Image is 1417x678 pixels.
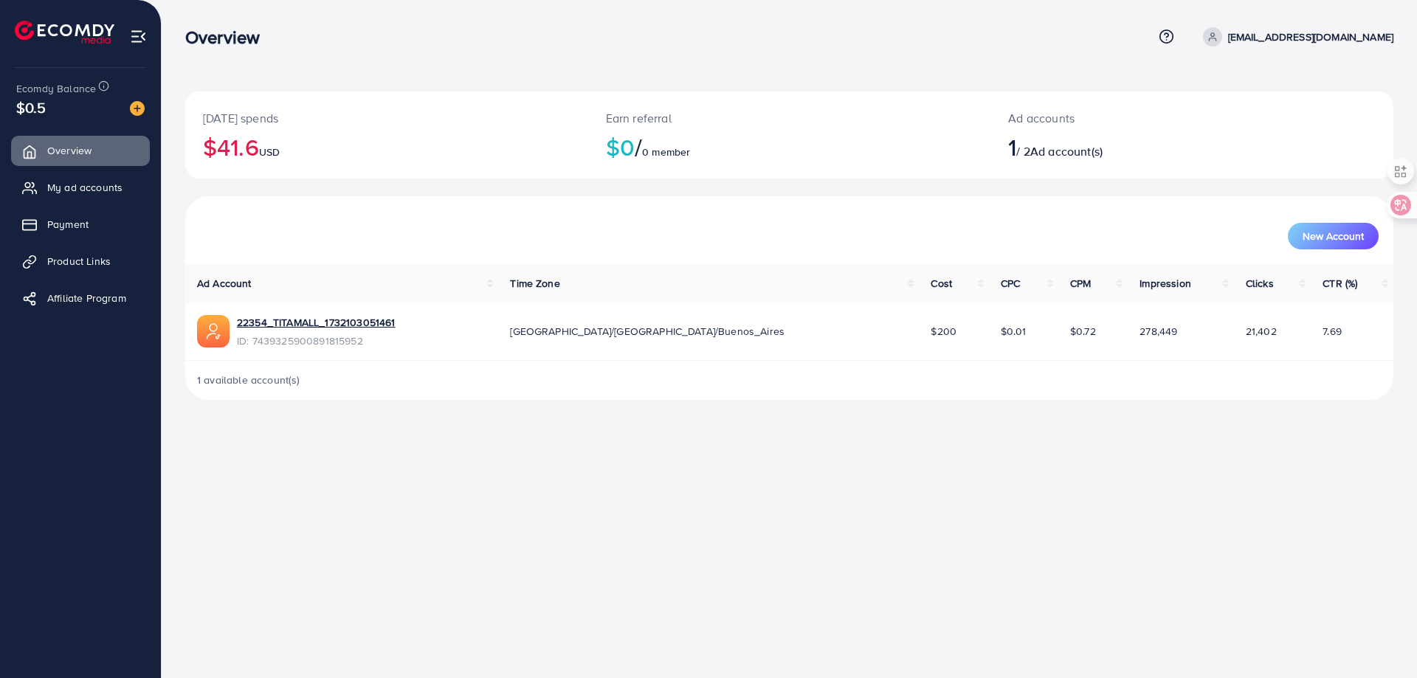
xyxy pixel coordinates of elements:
[1246,276,1274,291] span: Clicks
[47,254,111,269] span: Product Links
[606,109,973,127] p: Earn referral
[1030,143,1103,159] span: Ad account(s)
[11,173,150,202] a: My ad accounts
[1140,276,1191,291] span: Impression
[1246,324,1277,339] span: 21,402
[11,283,150,313] a: Affiliate Program
[16,97,46,118] span: $0.5
[197,373,300,387] span: 1 available account(s)
[1140,324,1177,339] span: 278,449
[130,101,145,116] img: image
[510,276,559,291] span: Time Zone
[1323,276,1357,291] span: CTR (%)
[1001,324,1027,339] span: $0.01
[1303,231,1364,241] span: New Account
[47,143,92,158] span: Overview
[203,133,570,161] h2: $41.6
[11,246,150,276] a: Product Links
[1008,109,1275,127] p: Ad accounts
[1001,276,1020,291] span: CPC
[237,333,395,348] span: ID: 7439325900891815952
[1070,276,1091,291] span: CPM
[197,315,230,347] img: ic-ads-acc.e4c84228.svg
[1197,27,1393,46] a: [EMAIL_ADDRESS][DOMAIN_NAME]
[16,81,96,96] span: Ecomdy Balance
[197,276,252,291] span: Ad Account
[47,217,89,232] span: Payment
[1008,130,1016,164] span: 1
[606,133,973,161] h2: $0
[510,324,785,339] span: [GEOGRAPHIC_DATA]/[GEOGRAPHIC_DATA]/Buenos_Aires
[1228,28,1393,46] p: [EMAIL_ADDRESS][DOMAIN_NAME]
[1070,324,1096,339] span: $0.72
[11,210,150,239] a: Payment
[11,136,150,165] a: Overview
[635,130,642,164] span: /
[130,28,147,45] img: menu
[1323,324,1342,339] span: 7.69
[15,21,114,44] img: logo
[931,276,952,291] span: Cost
[1288,223,1379,249] button: New Account
[237,315,395,330] a: 22354_TITAMALL_1732103051461
[931,324,956,339] span: $200
[47,291,126,305] span: Affiliate Program
[185,27,272,48] h3: Overview
[203,109,570,127] p: [DATE] spends
[642,145,690,159] span: 0 member
[47,180,123,195] span: My ad accounts
[259,145,280,159] span: USD
[1008,133,1275,161] h2: / 2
